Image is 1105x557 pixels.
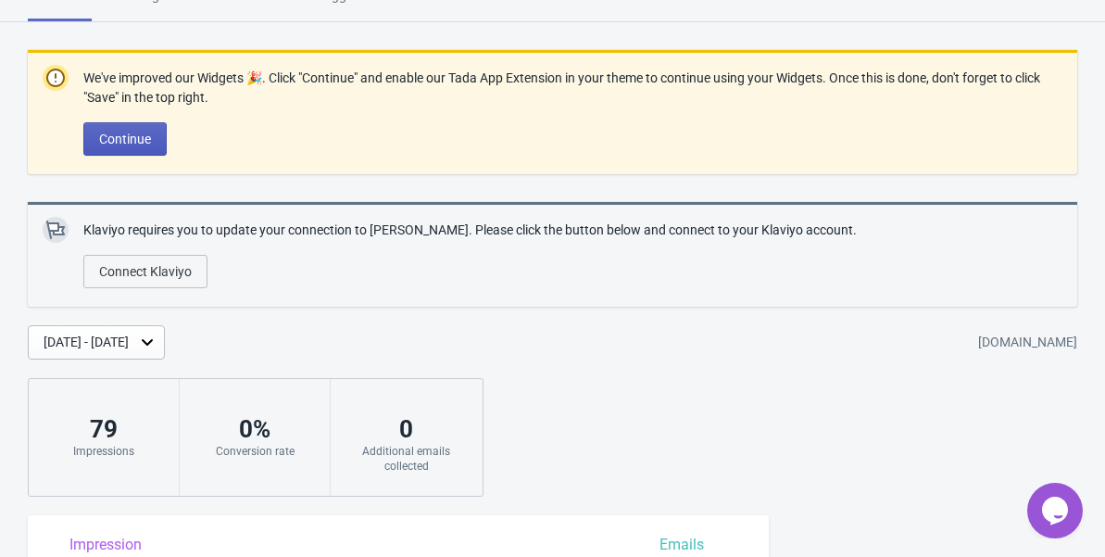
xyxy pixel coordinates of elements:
[44,333,129,352] div: [DATE] - [DATE]
[349,444,463,474] div: Additional emails collected
[83,69,1062,108] p: We've improved our Widgets 🎉. Click "Continue" and enable our Tada App Extension in your theme to...
[99,264,192,279] span: Connect Klaviyo
[978,326,1077,360] div: [DOMAIN_NAME]
[83,122,167,156] button: Continue
[47,444,160,459] div: Impressions
[83,221,857,240] p: Klaviyo requires you to update your connection to [PERSON_NAME]. Please click the button below an...
[99,132,151,146] span: Continue
[1027,483,1086,538] iframe: chat widget
[198,414,311,444] div: 0 %
[349,414,463,444] div: 0
[83,255,207,288] button: Connect Klaviyo
[47,414,160,444] div: 79
[198,444,311,459] div: Conversion rate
